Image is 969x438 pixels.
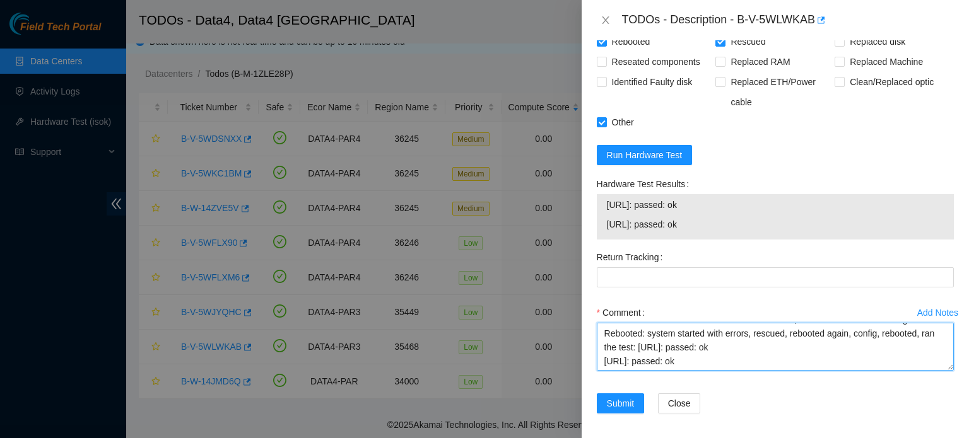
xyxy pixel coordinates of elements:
[725,32,770,52] span: Rescued
[845,32,910,52] span: Replaced disk
[607,112,639,132] span: Other
[607,32,655,52] span: Rebooted
[597,145,693,165] button: Run Hardware Test
[607,396,635,410] span: Submit
[607,52,705,72] span: Reseated components
[725,52,795,72] span: Replaced RAM
[597,174,694,194] label: Hardware Test Results
[607,217,944,231] span: [URL]: passed: ok
[597,14,614,26] button: Close
[668,396,691,410] span: Close
[917,308,958,317] div: Add Notes
[622,10,954,30] div: TODOs - Description - B-V-5WLWKAB
[658,393,701,413] button: Close
[597,393,645,413] button: Submit
[607,198,944,212] span: [URL]: passed: ok
[597,323,954,371] textarea: Comment
[601,15,611,25] span: close
[597,303,650,323] label: Comment
[597,247,668,267] label: Return Tracking
[607,72,698,92] span: Identified Faulty disk
[607,148,683,162] span: Run Hardware Test
[845,52,928,72] span: Replaced Machine
[725,72,835,112] span: Replaced ETH/Power cable
[917,303,959,323] button: Add Notes
[845,72,939,92] span: Clean/Replaced optic
[597,267,954,287] input: Return Tracking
